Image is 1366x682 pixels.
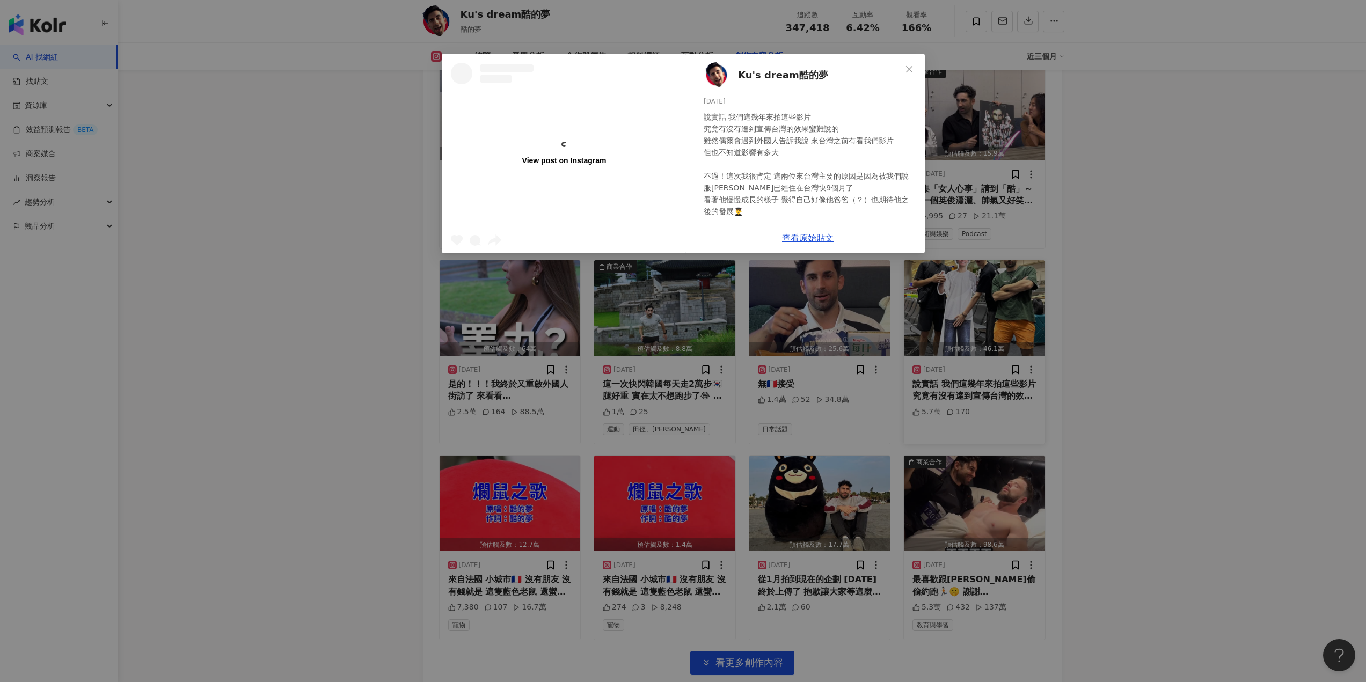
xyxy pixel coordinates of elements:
span: close [905,65,914,74]
a: 查看原始貼文 [782,233,834,243]
img: KOL Avatar [704,62,729,88]
a: View post on Instagram [442,54,686,253]
span: Ku's dream酷的夢 [738,68,828,83]
div: [DATE] [704,97,916,107]
a: KOL AvatarKu's dream酷的夢 [704,62,901,88]
div: View post on Instagram [522,156,606,165]
div: 說實話 我們這幾年來拍這些影片 究竟有沒有達到宣傳台灣的效果蠻難說的 雖然偶爾會遇到外國人告訴我說 來台灣之前有看我們影片 但也不知道影響有多大 不過！這次我很肯定 這兩位來台灣主要的原因是因為... [704,111,916,241]
button: Close [899,58,920,80]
